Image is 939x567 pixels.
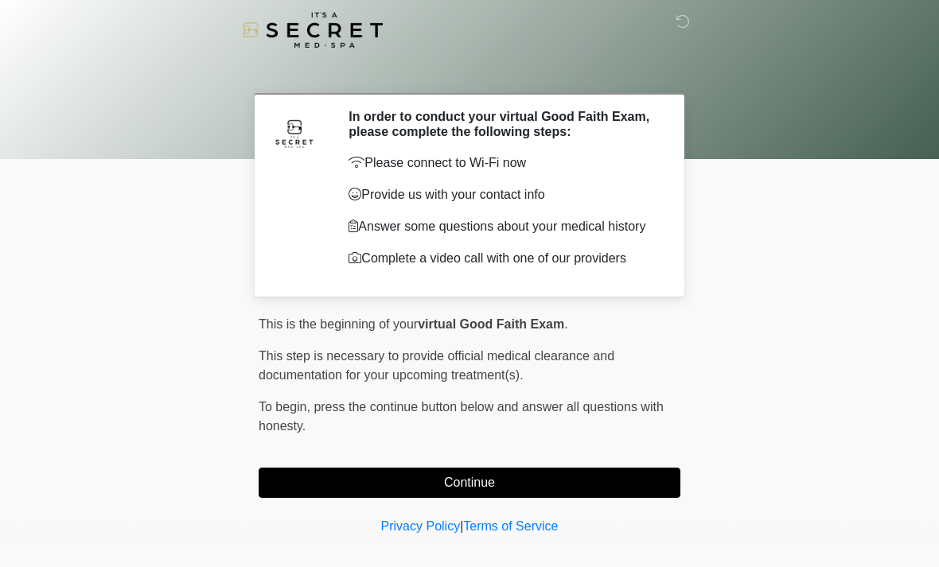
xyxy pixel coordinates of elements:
span: . [564,317,567,331]
img: It's A Secret Med Spa Logo [243,12,383,48]
p: Please connect to Wi-Fi now [349,153,657,173]
p: Complete a video call with one of our providers [349,249,657,268]
button: Continue [259,468,680,498]
strong: virtual Good Faith Exam [418,317,564,331]
img: Agent Avatar [271,109,318,157]
span: This is the beginning of your [259,317,418,331]
p: Answer some questions about your medical history [349,217,657,236]
h2: In order to conduct your virtual Good Faith Exam, please complete the following steps: [349,109,657,139]
a: Terms of Service [463,519,558,533]
h1: ‎ ‎ [247,57,692,87]
a: | [460,519,463,533]
a: Privacy Policy [381,519,461,533]
span: To begin, [259,400,314,414]
span: This step is necessary to provide official medical clearance and documentation for your upcoming ... [259,349,614,382]
span: press the continue button below and answer all questions with honesty. [259,400,664,433]
p: Provide us with your contact info [349,185,657,204]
